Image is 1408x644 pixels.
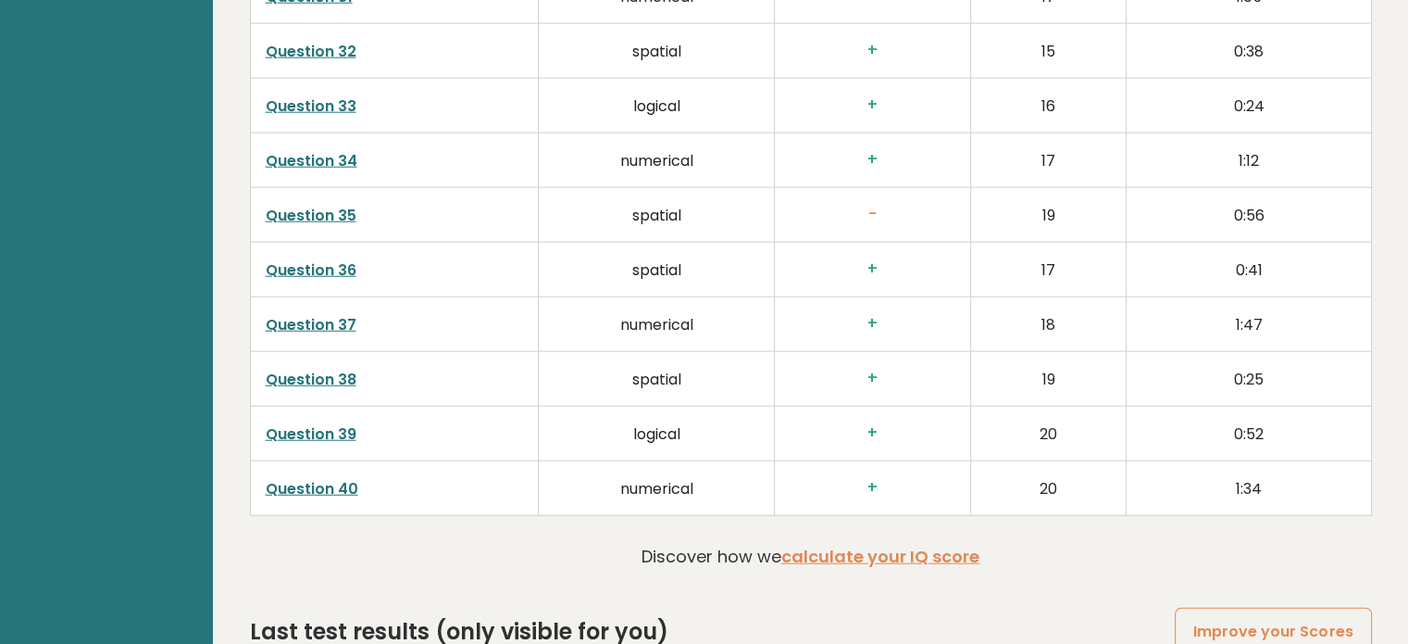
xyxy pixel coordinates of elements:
[539,78,775,133] td: logical
[539,187,775,242] td: spatial
[266,205,356,226] a: Question 35
[970,23,1126,78] td: 15
[790,95,955,115] h3: +
[970,406,1126,461] td: 20
[266,314,356,335] a: Question 37
[539,406,775,461] td: logical
[1127,242,1371,297] td: 0:41
[539,461,775,515] td: numerical
[266,423,356,445] a: Question 39
[539,133,775,187] td: numerical
[1127,461,1371,515] td: 1:34
[790,259,955,279] h3: +
[970,351,1126,406] td: 19
[781,545,979,568] a: calculate your IQ score
[790,478,955,498] h3: +
[1127,187,1371,242] td: 0:56
[790,205,955,224] h3: -
[539,242,775,297] td: spatial
[539,351,775,406] td: spatial
[539,23,775,78] td: spatial
[266,95,356,117] a: Question 33
[266,478,358,499] a: Question 40
[1127,133,1371,187] td: 1:12
[539,297,775,351] td: numerical
[970,297,1126,351] td: 18
[1127,23,1371,78] td: 0:38
[790,150,955,170] h3: +
[266,369,356,390] a: Question 38
[790,369,955,388] h3: +
[970,78,1126,133] td: 16
[1127,406,1371,461] td: 0:52
[642,544,979,569] p: Discover how we
[970,461,1126,515] td: 20
[790,423,955,443] h3: +
[790,314,955,334] h3: +
[1127,297,1371,351] td: 1:47
[266,150,357,171] a: Question 34
[266,259,356,281] a: Question 36
[970,187,1126,242] td: 19
[790,41,955,60] h3: +
[970,242,1126,297] td: 17
[970,133,1126,187] td: 17
[1127,351,1371,406] td: 0:25
[1127,78,1371,133] td: 0:24
[266,41,356,62] a: Question 32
